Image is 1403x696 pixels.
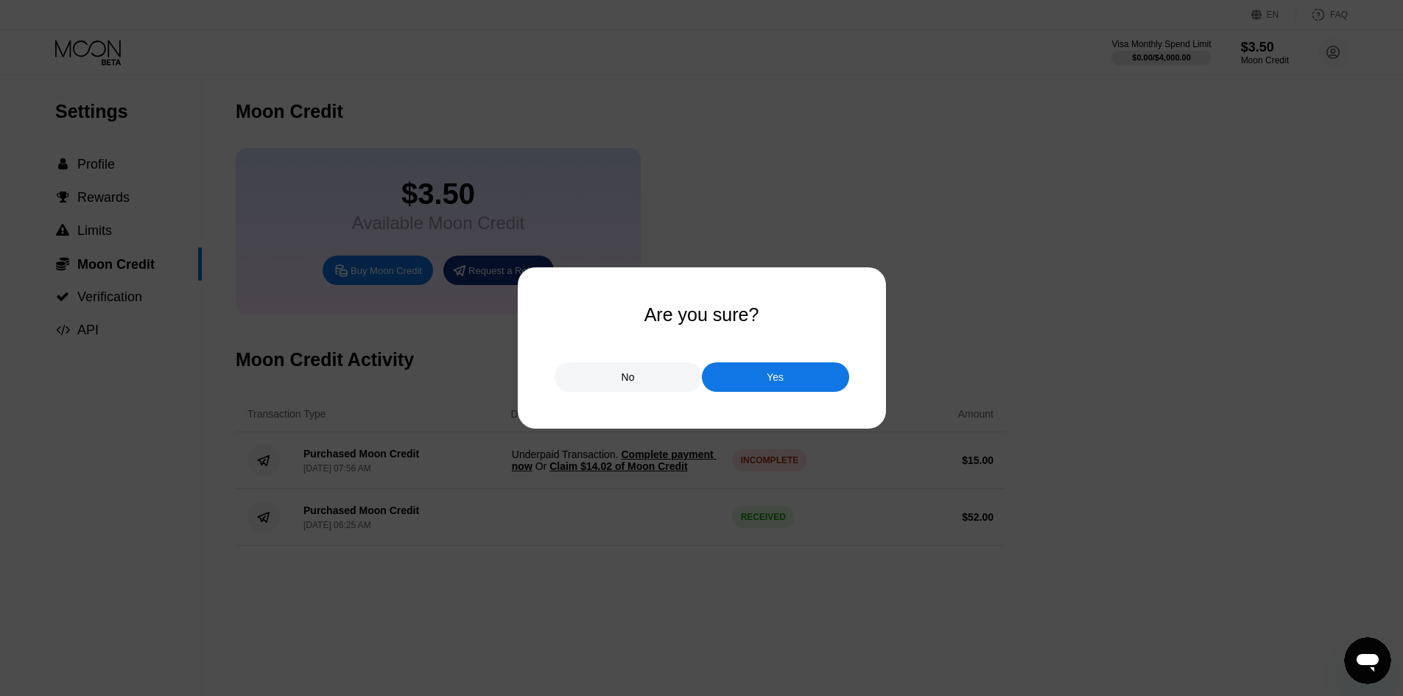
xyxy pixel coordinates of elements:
[767,370,784,384] div: Yes
[644,304,759,326] div: Are you sure?
[1344,637,1391,684] iframe: Button to launch messaging window, conversation in progress
[622,370,635,384] div: No
[555,362,702,392] div: No
[702,362,849,392] div: Yes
